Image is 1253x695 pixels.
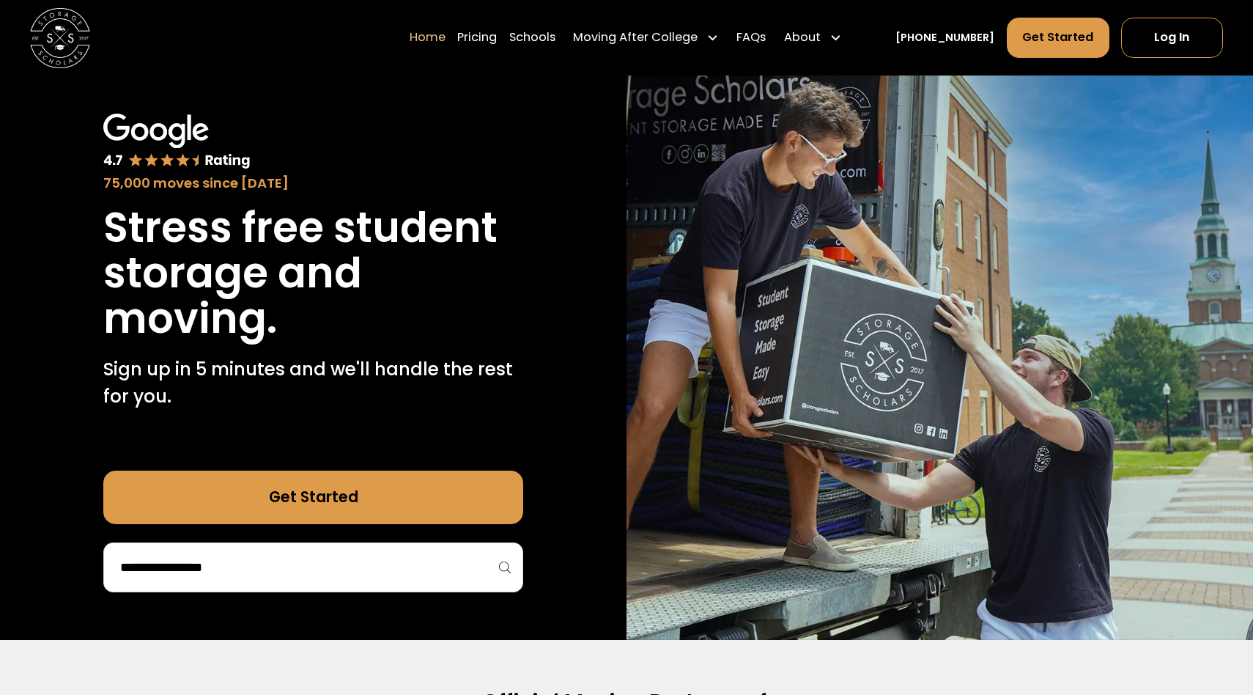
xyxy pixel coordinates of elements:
a: Get Started [1007,18,1109,58]
div: 75,000 moves since [DATE] [103,173,523,194]
a: Get Started [103,471,523,525]
img: Storage Scholars main logo [30,7,90,67]
img: Google 4.7 star rating [103,114,251,170]
h1: Stress free student storage and moving. [103,205,523,342]
a: Schools [509,17,555,59]
p: Sign up in 5 minutes and we'll handle the rest for you. [103,356,523,411]
div: About [778,17,848,59]
a: FAQs [736,17,766,59]
a: [PHONE_NUMBER] [895,29,994,45]
div: Moving After College [567,17,725,59]
a: Log In [1121,18,1223,58]
a: Home [410,17,446,59]
a: home [30,7,90,67]
div: Moving After College [573,29,698,47]
a: Pricing [457,17,497,59]
div: About [784,29,821,47]
img: Storage Scholars makes moving and storage easy. [626,66,1253,641]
